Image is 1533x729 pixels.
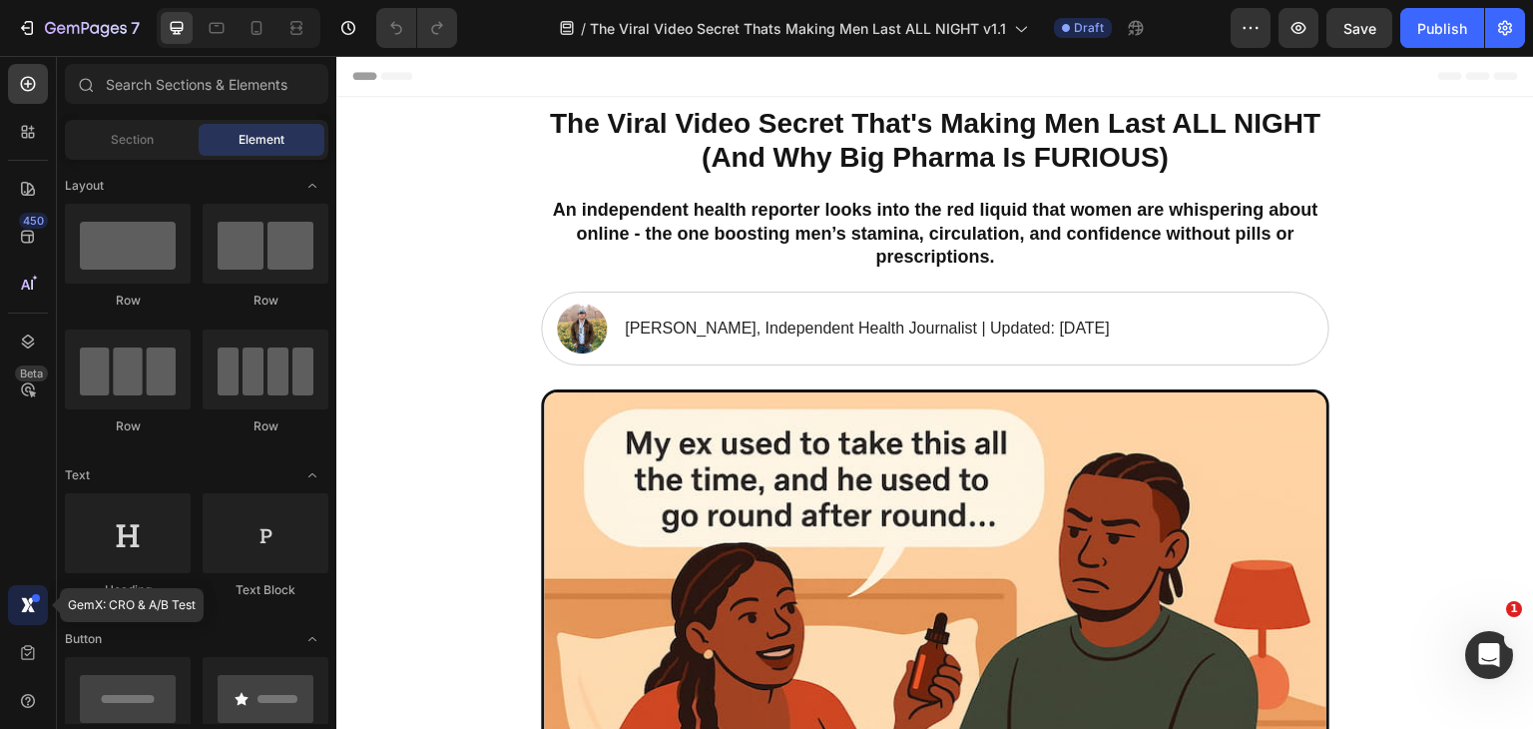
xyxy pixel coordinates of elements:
[376,8,457,48] div: Undo/Redo
[296,623,328,655] span: Toggle open
[1465,631,1513,679] iframe: Intercom live chat
[296,170,328,202] span: Toggle open
[203,581,328,599] div: Text Block
[65,417,191,435] div: Row
[1400,8,1484,48] button: Publish
[336,56,1533,729] iframe: Design area
[65,630,102,648] span: Button
[131,16,140,40] p: 7
[203,417,328,435] div: Row
[19,213,48,229] div: 450
[65,64,328,104] input: Search Sections & Elements
[1343,20,1376,37] span: Save
[15,365,48,381] div: Beta
[296,459,328,491] span: Toggle open
[111,131,154,149] span: Section
[1074,19,1104,37] span: Draft
[8,8,149,48] button: 7
[1506,601,1522,617] span: 1
[65,466,90,484] span: Text
[239,131,284,149] span: Element
[1326,8,1392,48] button: Save
[65,581,191,599] div: Heading
[1417,18,1467,39] div: Publish
[203,292,328,310] div: Row
[590,18,1006,39] span: The Viral Video Secret Thats Making Men Last ALL NIGHT v1.1
[581,18,586,39] span: /
[65,177,104,195] span: Layout
[65,292,191,310] div: Row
